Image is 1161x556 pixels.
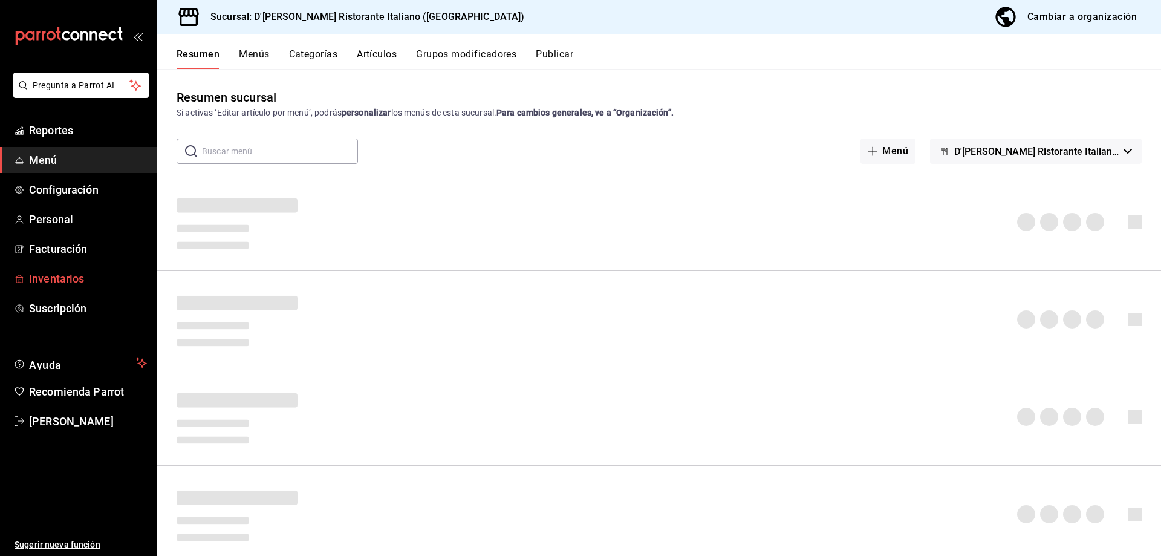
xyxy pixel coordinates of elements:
span: [PERSON_NAME] [29,413,147,430]
button: Categorías [289,48,338,69]
span: Configuración [29,182,147,198]
button: Artículos [357,48,397,69]
span: D'[PERSON_NAME] Ristorante Italiano - [GEOGRAPHIC_DATA] [954,146,1119,157]
a: Pregunta a Parrot AI [8,88,149,100]
div: Cambiar a organización [1027,8,1137,25]
span: Personal [29,211,147,227]
strong: personalizar [342,108,391,117]
button: Resumen [177,48,220,69]
button: Pregunta a Parrot AI [13,73,149,98]
strong: Para cambios generales, ve a “Organización”. [496,108,674,117]
span: Sugerir nueva función [15,538,147,551]
button: open_drawer_menu [133,31,143,41]
div: Si activas ‘Editar artículo por menú’, podrás los menús de esta sucursal. [177,106,1142,119]
span: Reportes [29,122,147,139]
div: navigation tabs [177,48,1161,69]
button: Publicar [536,48,573,69]
span: Pregunta a Parrot AI [33,79,130,92]
span: Facturación [29,241,147,257]
span: Inventarios [29,270,147,287]
button: Menú [860,139,915,164]
span: Menú [29,152,147,168]
button: Grupos modificadores [416,48,516,69]
div: Resumen sucursal [177,88,276,106]
input: Buscar menú [202,139,358,163]
span: Ayuda [29,356,131,370]
h3: Sucursal: D'[PERSON_NAME] Ristorante Italiano ([GEOGRAPHIC_DATA]) [201,10,525,24]
span: Suscripción [29,300,147,316]
button: Menús [239,48,269,69]
span: Recomienda Parrot [29,384,147,400]
button: D'[PERSON_NAME] Ristorante Italiano - [GEOGRAPHIC_DATA] [930,139,1142,164]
